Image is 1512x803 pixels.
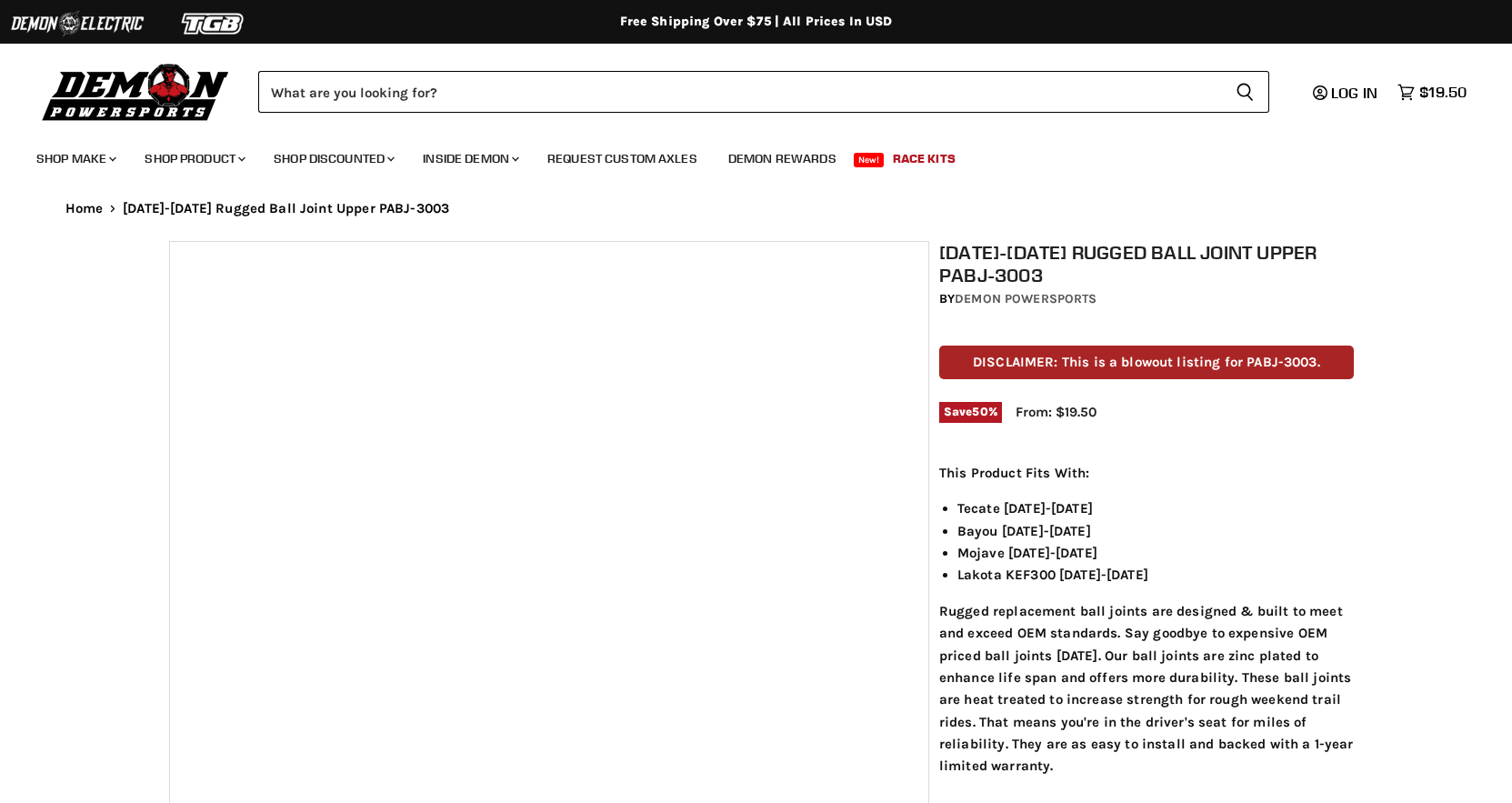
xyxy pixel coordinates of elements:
input: Search [258,71,1221,113]
span: $19.50 [1419,84,1467,101]
li: Mojave [DATE]-[DATE] [957,542,1354,564]
span: From: $19.50 [1016,404,1096,420]
a: $19.50 [1388,79,1476,105]
form: Product [258,71,1269,113]
span: 50 [972,405,987,418]
p: DISCLAIMER: This is a blowout listing for PABJ-3003. [939,346,1354,379]
img: TGB Logo 2 [145,6,282,41]
span: [DATE]-[DATE] Rugged Ball Joint Upper PABJ-3003 [123,201,449,216]
span: Save % [939,402,1002,422]
img: Demon Electric Logo 2 [9,6,145,41]
li: Bayou [DATE]-[DATE] [957,520,1354,542]
img: Demon Powersports [36,59,235,124]
a: Shop Discounted [260,140,406,177]
a: Shop Product [131,140,256,177]
a: Request Custom Axles [534,140,711,177]
a: Inside Demon [409,140,530,177]
div: Rugged replacement ball joints are designed & built to meet and exceed OEM standards. Say goodbye... [939,462,1354,778]
a: Demon Rewards [715,140,850,177]
span: Log in [1331,84,1377,102]
li: Lakota KEF300 [DATE]-[DATE] [957,564,1354,586]
a: Home [65,201,104,216]
p: This Product Fits With: [939,462,1354,484]
li: Tecate [DATE]-[DATE] [957,497,1354,519]
button: Search [1221,71,1269,113]
a: Shop Make [23,140,127,177]
span: New! [854,153,885,167]
h1: [DATE]-[DATE] Rugged Ball Joint Upper PABJ-3003 [939,241,1354,286]
div: by [939,289,1354,309]
div: Free Shipping Over $75 | All Prices In USD [29,14,1484,30]
a: Race Kits [879,140,969,177]
a: Demon Powersports [955,291,1096,306]
ul: Main menu [23,133,1462,177]
nav: Breadcrumbs [29,201,1484,216]
a: Log in [1305,85,1388,101]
